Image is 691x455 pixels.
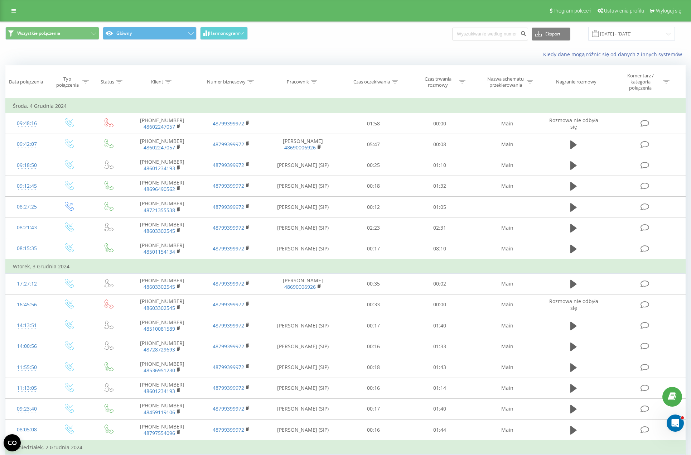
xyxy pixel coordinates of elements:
[5,27,99,40] button: Wszystkie połączenia
[144,248,175,255] a: 48501154134
[213,405,244,412] a: 48799399972
[13,381,41,395] div: 11:13:05
[406,273,473,294] td: 00:02
[6,259,686,274] td: Wtorek, 3 Grudnia 2024
[13,339,41,353] div: 14:00:56
[473,336,542,357] td: Main
[213,224,244,231] a: 48799399972
[656,8,681,14] span: Wyloguj się
[128,378,197,398] td: [PHONE_NUMBER]
[406,398,473,419] td: 01:40
[213,364,244,370] a: 48799399972
[406,294,473,315] td: 00:00
[144,144,175,151] a: 48602247057
[473,294,542,315] td: Main
[473,176,542,196] td: Main
[103,27,197,40] button: Główny
[266,420,340,441] td: [PERSON_NAME] (SIP)
[266,197,340,217] td: [PERSON_NAME] (SIP)
[13,241,41,255] div: 08:15:35
[13,116,41,130] div: 09:48:16
[406,238,473,259] td: 08:10
[340,398,406,419] td: 00:17
[144,367,175,374] a: 48536951230
[128,238,197,259] td: [PHONE_NUMBER]
[266,176,340,196] td: [PERSON_NAME] (SIP)
[128,315,197,336] td: [PHONE_NUMBER]
[101,79,114,85] div: Status
[128,176,197,196] td: [PHONE_NUMBER]
[13,423,41,437] div: 08:05:08
[144,123,175,130] a: 48602247057
[144,305,175,311] a: 48603302545
[13,200,41,214] div: 08:27:25
[13,221,41,235] div: 08:21:43
[128,197,197,217] td: [PHONE_NUMBER]
[54,76,81,88] div: Typ połączenia
[144,186,175,192] a: 48696490562
[532,28,570,40] button: Eksport
[340,294,406,315] td: 00:33
[266,398,340,419] td: [PERSON_NAME] (SIP)
[406,315,473,336] td: 01:40
[144,430,175,436] a: 48797554096
[13,318,41,332] div: 14:13:51
[128,336,197,357] td: [PHONE_NUMBER]
[207,79,246,85] div: Numer biznesowy
[13,298,41,312] div: 16:45:56
[213,301,244,308] a: 48799399972
[213,280,244,287] a: 48799399972
[213,343,244,350] a: 48799399972
[340,113,406,134] td: 01:58
[473,155,542,176] td: Main
[4,434,21,451] button: Open CMP widget
[266,217,340,238] td: [PERSON_NAME] (SIP)
[128,134,197,155] td: [PHONE_NUMBER]
[209,31,239,36] span: Harmonogram
[406,336,473,357] td: 01:33
[406,420,473,441] td: 01:44
[487,76,525,88] div: Nazwa schematu przekierowania
[473,420,542,441] td: Main
[340,238,406,259] td: 00:17
[340,336,406,357] td: 00:16
[128,294,197,315] td: [PHONE_NUMBER]
[266,273,340,294] td: [PERSON_NAME]
[144,325,175,332] a: 48510081589
[340,176,406,196] td: 00:18
[144,409,175,416] a: 48459119106
[213,141,244,148] a: 48799399972
[266,378,340,398] td: [PERSON_NAME] (SIP)
[406,134,473,155] td: 00:08
[473,378,542,398] td: Main
[13,277,41,291] div: 17:27:12
[473,273,542,294] td: Main
[213,203,244,210] a: 48799399972
[128,398,197,419] td: [PHONE_NUMBER]
[144,388,175,394] a: 48601234193
[213,182,244,189] a: 48799399972
[17,30,60,36] span: Wszystkie połączenia
[266,357,340,378] td: [PERSON_NAME] (SIP)
[406,378,473,398] td: 01:14
[128,155,197,176] td: [PHONE_NUMBER]
[340,155,406,176] td: 00:25
[340,134,406,155] td: 05:47
[144,227,175,234] a: 48603302545
[473,217,542,238] td: Main
[128,420,197,441] td: [PHONE_NUMBER]
[213,245,244,252] a: 48799399972
[340,378,406,398] td: 00:16
[419,76,457,88] div: Czas trwania rozmowy
[406,357,473,378] td: 01:43
[554,8,591,14] span: Program poleceń
[266,336,340,357] td: [PERSON_NAME] (SIP)
[13,158,41,172] div: 09:18:50
[266,134,340,155] td: [PERSON_NAME]
[473,357,542,378] td: Main
[406,155,473,176] td: 01:10
[213,384,244,391] a: 48799399972
[406,113,473,134] td: 00:00
[13,179,41,193] div: 09:12:45
[284,283,316,290] a: 48690006926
